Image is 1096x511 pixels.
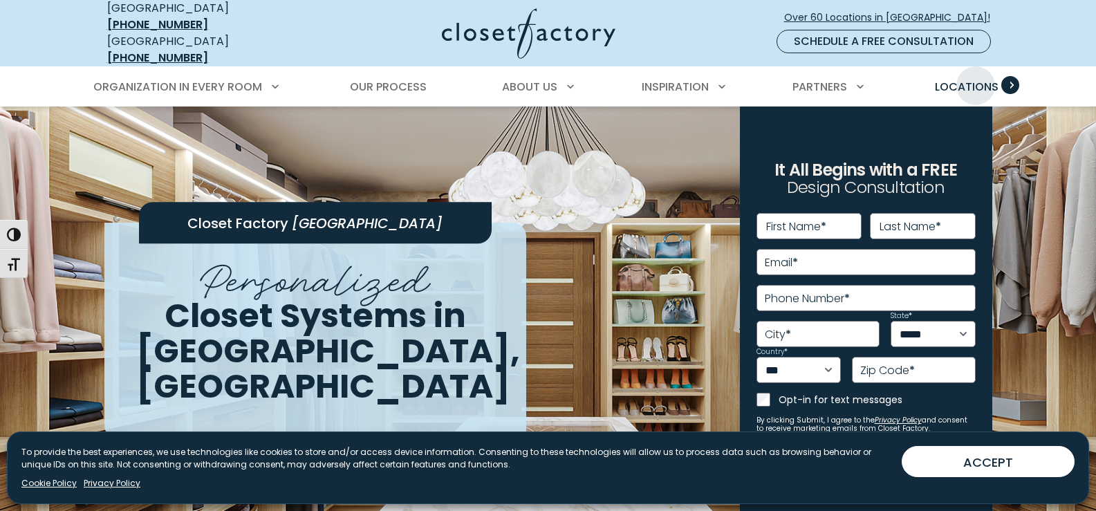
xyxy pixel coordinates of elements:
[21,477,77,490] a: Cookie Policy
[350,79,427,95] span: Our Process
[935,79,999,95] span: Locations
[766,221,826,232] label: First Name
[642,79,709,95] span: Inspiration
[21,446,891,471] p: To provide the best experiences, we use technologies like cookies to store and/or access device i...
[187,214,288,233] span: Closet Factory
[107,33,308,66] div: [GEOGRAPHIC_DATA]
[880,221,941,232] label: Last Name
[107,17,208,32] a: [PHONE_NUMBER]
[107,50,208,66] a: [PHONE_NUMBER]
[292,214,443,233] span: [GEOGRAPHIC_DATA]
[93,79,262,95] span: Organization in Every Room
[442,8,615,59] img: Closet Factory Logo
[779,393,976,407] label: Opt-in for text messages
[136,328,520,409] span: [GEOGRAPHIC_DATA], [GEOGRAPHIC_DATA]
[765,293,850,304] label: Phone Number
[756,416,976,433] small: By clicking Submit, I agree to the and consent to receive marketing emails from Closet Factory.
[787,176,945,199] span: Design Consultation
[875,415,922,425] a: Privacy Policy
[765,257,798,268] label: Email
[84,68,1013,106] nav: Primary Menu
[784,10,1001,25] span: Over 60 Locations in [GEOGRAPHIC_DATA]!
[165,292,466,339] span: Closet Systems in
[777,30,991,53] a: Schedule a Free Consultation
[774,158,957,181] span: It All Begins with a FREE
[84,477,140,490] a: Privacy Policy
[756,349,788,355] label: Country
[765,329,791,340] label: City
[502,79,557,95] span: About Us
[783,6,1002,30] a: Over 60 Locations in [GEOGRAPHIC_DATA]!
[200,245,430,308] span: Personalized
[860,365,915,376] label: Zip Code
[902,446,1075,477] button: ACCEPT
[792,79,847,95] span: Partners
[891,313,912,319] label: State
